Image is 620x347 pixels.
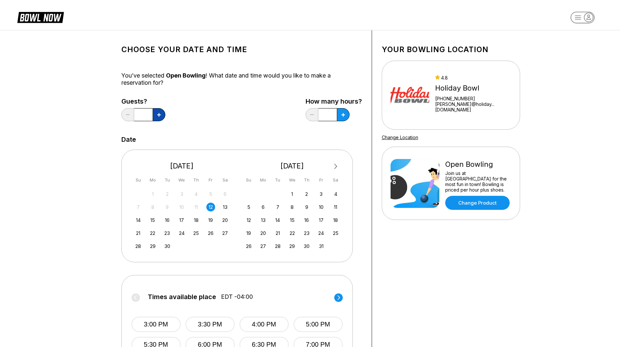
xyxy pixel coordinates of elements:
div: Choose Thursday, October 2nd, 2025 [302,190,311,198]
div: Choose Saturday, September 27th, 2025 [221,229,229,238]
img: Open Bowling [391,159,439,208]
div: [DATE] [242,162,343,170]
div: Choose Monday, September 22nd, 2025 [148,229,157,238]
span: Times available place [148,293,216,300]
div: Choose Friday, October 3rd, 2025 [317,190,325,198]
div: month 2025-09 [133,189,231,251]
div: Choose Sunday, October 26th, 2025 [244,242,253,251]
div: Su [134,176,143,184]
div: Choose Wednesday, October 15th, 2025 [288,216,296,224]
div: Choose Thursday, October 30th, 2025 [302,242,311,251]
div: Choose Monday, September 15th, 2025 [148,216,157,224]
div: Choose Saturday, October 25th, 2025 [331,229,340,238]
label: Guests? [121,98,165,105]
div: Holiday Bowl [435,84,511,93]
div: Choose Saturday, September 13th, 2025 [221,203,229,211]
div: Choose Tuesday, September 23rd, 2025 [163,229,172,238]
div: Choose Sunday, October 5th, 2025 [244,203,253,211]
div: We [177,176,186,184]
div: Fr [317,176,325,184]
div: Not available Tuesday, September 9th, 2025 [163,203,172,211]
div: Open Bowling [445,160,511,169]
div: Choose Tuesday, September 16th, 2025 [163,216,172,224]
div: Choose Tuesday, October 28th, 2025 [273,242,282,251]
div: Choose Friday, October 24th, 2025 [317,229,325,238]
div: Choose Saturday, October 4th, 2025 [331,190,340,198]
div: Mo [259,176,268,184]
span: Open Bowling [166,72,206,79]
div: Choose Friday, September 26th, 2025 [206,229,215,238]
img: Holiday Bowl [391,71,430,120]
div: 4.8 [435,75,511,80]
div: Sa [331,176,340,184]
div: Choose Wednesday, October 1st, 2025 [288,190,296,198]
div: Choose Saturday, October 11th, 2025 [331,203,340,211]
div: Choose Saturday, September 20th, 2025 [221,216,229,224]
button: 3:00 PM [131,317,181,332]
a: Change Location [382,135,418,140]
div: Su [244,176,253,184]
div: Not available Monday, September 8th, 2025 [148,203,157,211]
div: Sa [221,176,229,184]
div: Choose Monday, September 29th, 2025 [148,242,157,251]
div: We [288,176,296,184]
h1: Your bowling location [382,45,520,54]
div: Choose Monday, October 20th, 2025 [259,229,268,238]
div: Choose Sunday, September 21st, 2025 [134,229,143,238]
div: Choose Tuesday, October 7th, 2025 [273,203,282,211]
div: Choose Wednesday, September 24th, 2025 [177,229,186,238]
label: Date [121,136,136,143]
label: How many hours? [306,98,362,105]
div: Choose Sunday, October 12th, 2025 [244,216,253,224]
div: Not available Wednesday, September 10th, 2025 [177,203,186,211]
div: Choose Thursday, October 23rd, 2025 [302,229,311,238]
div: Not available Saturday, September 6th, 2025 [221,190,229,198]
div: Choose Wednesday, October 29th, 2025 [288,242,296,251]
button: 4:00 PM [240,317,289,332]
div: Join us at [GEOGRAPHIC_DATA] for the most fun in town! Bowling is priced per hour plus shoes. [445,170,511,193]
div: Choose Monday, October 6th, 2025 [259,203,268,211]
div: Choose Wednesday, September 17th, 2025 [177,216,186,224]
button: 3:30 PM [186,317,235,332]
div: Choose Thursday, September 25th, 2025 [192,229,200,238]
div: Not available Thursday, September 11th, 2025 [192,203,200,211]
div: Choose Wednesday, October 8th, 2025 [288,203,296,211]
div: Choose Sunday, September 14th, 2025 [134,216,143,224]
div: [PHONE_NUMBER] [435,96,511,101]
div: Tu [273,176,282,184]
div: Fr [206,176,215,184]
div: Choose Friday, September 12th, 2025 [206,203,215,211]
div: Choose Saturday, October 18th, 2025 [331,216,340,224]
a: Change Product [445,196,510,210]
div: Choose Sunday, October 19th, 2025 [244,229,253,238]
div: Choose Friday, October 10th, 2025 [317,203,325,211]
div: Not available Friday, September 5th, 2025 [206,190,215,198]
div: Choose Sunday, September 28th, 2025 [134,242,143,251]
div: Mo [148,176,157,184]
div: Not available Monday, September 1st, 2025 [148,190,157,198]
button: 5:00 PM [294,317,343,332]
div: Choose Monday, October 13th, 2025 [259,216,268,224]
div: Choose Monday, October 27th, 2025 [259,242,268,251]
div: Choose Friday, October 31st, 2025 [317,242,325,251]
div: Not available Sunday, September 7th, 2025 [134,203,143,211]
div: Not available Thursday, September 4th, 2025 [192,190,200,198]
div: Th [192,176,200,184]
a: [PERSON_NAME]@holiday...[DOMAIN_NAME] [435,101,511,112]
div: Choose Friday, October 17th, 2025 [317,216,325,224]
div: Choose Thursday, October 16th, 2025 [302,216,311,224]
div: You’ve selected ! What date and time would you like to make a reservation for? [121,72,362,86]
div: Th [302,176,311,184]
div: Choose Tuesday, September 30th, 2025 [163,242,172,251]
div: [DATE] [131,162,232,170]
div: Choose Wednesday, October 22nd, 2025 [288,229,296,238]
div: Choose Friday, September 19th, 2025 [206,216,215,224]
div: Choose Thursday, October 9th, 2025 [302,203,311,211]
span: EDT -04:00 [221,293,253,300]
div: Choose Tuesday, October 14th, 2025 [273,216,282,224]
div: month 2025-10 [243,189,341,251]
div: Choose Thursday, September 18th, 2025 [192,216,200,224]
button: Next Month [331,161,341,172]
div: Choose Tuesday, October 21st, 2025 [273,229,282,238]
div: Tu [163,176,172,184]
